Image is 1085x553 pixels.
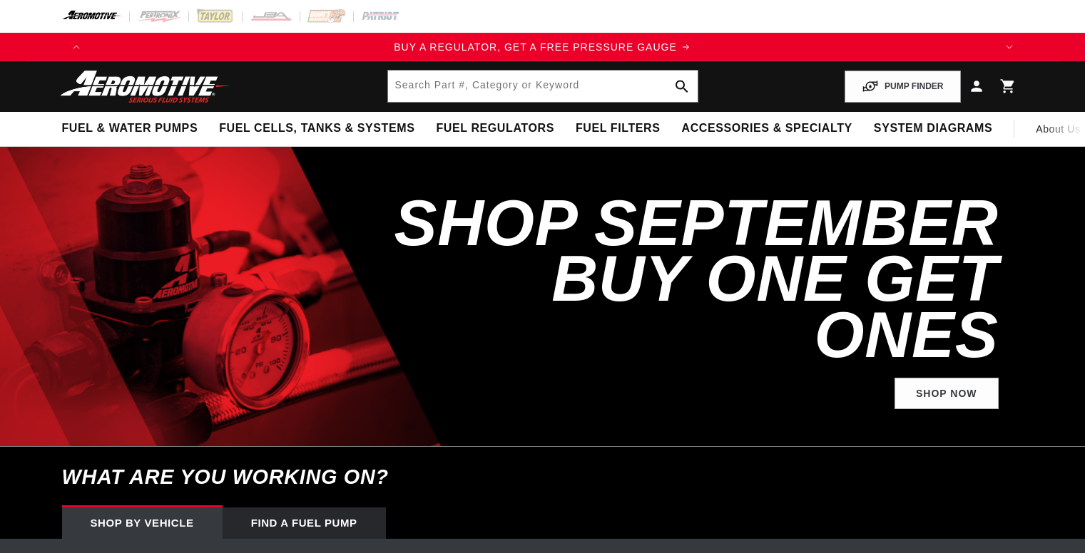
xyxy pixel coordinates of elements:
[388,71,698,102] input: Search by Part Number, Category or Keyword
[1036,123,1080,135] span: About Us
[874,121,992,136] span: System Diagrams
[51,112,209,145] summary: Fuel & Water Pumps
[436,121,554,136] span: Fuel Regulators
[845,71,960,103] button: PUMP FINDER
[62,121,198,136] span: Fuel & Water Pumps
[91,39,995,55] a: BUY A REGULATOR, GET A FREE PRESSURE GAUGE
[995,33,1024,61] button: Translation missing: en.sections.announcements.next_announcement
[91,39,995,55] div: Announcement
[56,70,235,103] img: Aeromotive
[863,112,1003,145] summary: System Diagrams
[223,507,386,539] div: Find a Fuel Pump
[62,33,91,61] button: Translation missing: en.sections.announcements.previous_announcement
[682,121,852,136] span: Accessories & Specialty
[671,112,863,145] summary: Accessories & Specialty
[26,33,1059,61] slideshow-component: Translation missing: en.sections.announcements.announcement_bar
[91,39,995,55] div: 1 of 4
[576,121,661,136] span: Fuel Filters
[219,121,414,136] span: Fuel Cells, Tanks & Systems
[425,112,564,145] summary: Fuel Regulators
[208,112,425,145] summary: Fuel Cells, Tanks & Systems
[26,447,1059,507] h6: What are you working on?
[666,71,698,102] button: search button
[895,378,999,410] a: Shop Now
[394,41,677,53] span: BUY A REGULATOR, GET A FREE PRESSURE GAUGE
[62,507,223,539] div: Shop by vehicle
[565,112,671,145] summary: Fuel Filters
[389,195,999,363] h2: SHOP SEPTEMBER BUY ONE GET ONES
